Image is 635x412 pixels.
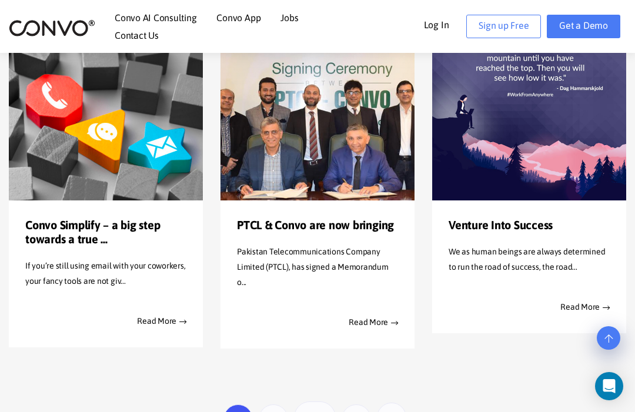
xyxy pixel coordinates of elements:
img: image_not_found [220,24,415,218]
a: Jobs [280,13,298,22]
a: Convo App [216,13,260,22]
p: Pakistan Telecommunications Company Limited (PTCL), has signed a Memorandum o... [237,244,398,290]
p: We as human beings are always determined to run the road of success, the road... [449,244,610,274]
a: Read More [560,299,610,314]
a: Convo AI Consulting [115,13,196,22]
a: Sign up Free [466,15,541,38]
a: Convo Simplify – a big step towards a true ... [25,218,186,246]
a: PTCL & Convo are now bringing [237,218,394,232]
a: Read More [349,314,398,330]
a: Get a Demo [547,15,620,38]
a: Read More [137,313,186,329]
a: Log In [424,15,467,34]
div: Open Intercom Messenger [595,372,623,400]
img: image_not_found [432,24,626,218]
a: Contact Us [115,31,159,40]
img: image_not_found [9,24,203,218]
a: Venture Into Success [449,218,553,232]
p: If you’re still using email with your coworkers, your fancy tools are not giv... [25,258,186,289]
img: logo_2.png [9,19,95,37]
